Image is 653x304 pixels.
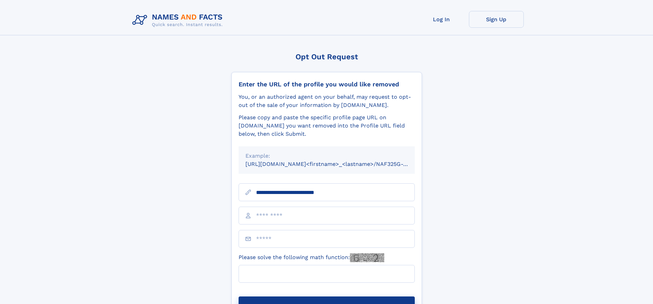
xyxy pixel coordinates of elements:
div: Opt Out Request [231,52,422,61]
a: Log In [414,11,469,28]
img: Logo Names and Facts [130,11,228,29]
div: Please copy and paste the specific profile page URL on [DOMAIN_NAME] you want removed into the Pr... [239,113,415,138]
div: Enter the URL of the profile you would like removed [239,81,415,88]
a: Sign Up [469,11,524,28]
div: You, or an authorized agent on your behalf, may request to opt-out of the sale of your informatio... [239,93,415,109]
div: Example: [245,152,408,160]
label: Please solve the following math function: [239,253,384,262]
small: [URL][DOMAIN_NAME]<firstname>_<lastname>/NAF325G-xxxxxxxx [245,161,428,167]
